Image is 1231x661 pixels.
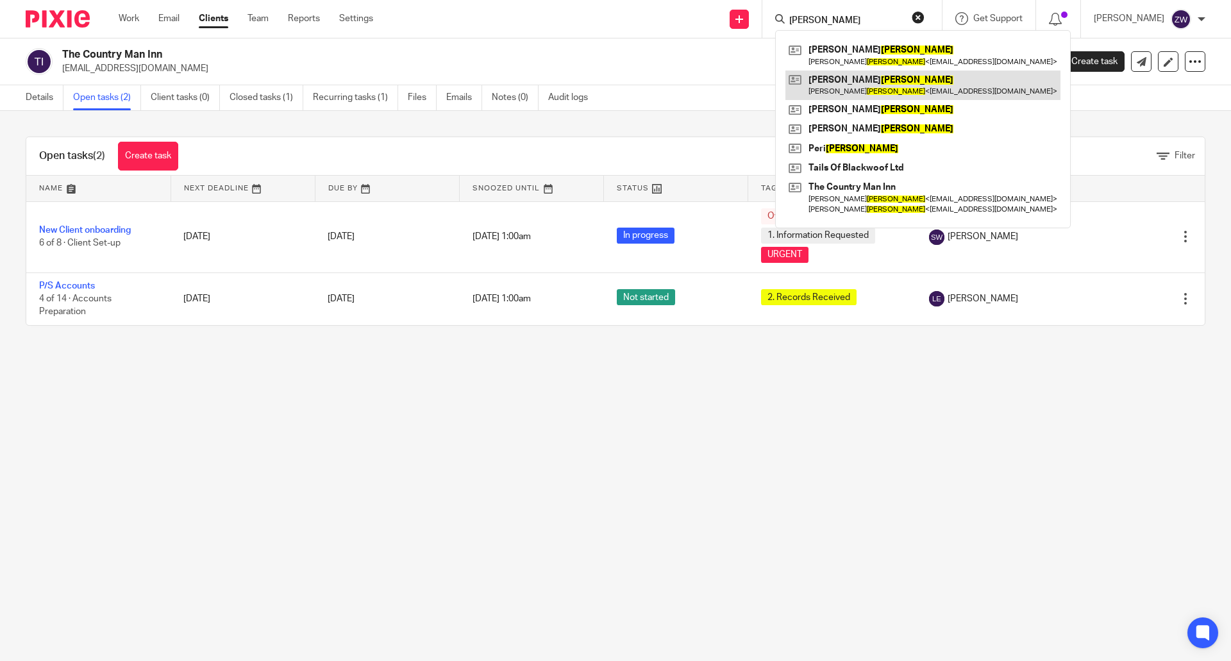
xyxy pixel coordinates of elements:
a: Create task [118,142,178,171]
span: 4 of 14 · Accounts Preparation [39,294,112,317]
span: 1. Information Requested [761,228,875,244]
span: Status [617,185,649,192]
span: Overdue [761,208,809,224]
span: URGENT [761,247,808,263]
input: Search [788,15,903,27]
a: Client tasks (0) [151,85,220,110]
p: [EMAIL_ADDRESS][DOMAIN_NAME] [62,62,1031,75]
span: Tags [761,185,783,192]
a: Notes (0) [492,85,539,110]
h1: Open tasks [39,149,105,163]
h2: The Country Man Inn [62,48,837,62]
img: Pixie [26,10,90,28]
span: 2. Records Received [761,289,857,305]
a: Audit logs [548,85,598,110]
img: svg%3E [26,48,53,75]
td: [DATE] [171,201,315,272]
span: Filter [1175,151,1195,160]
span: 6 of 8 · Client Set-up [39,239,121,248]
a: Closed tasks (1) [230,85,303,110]
span: [DATE] 1:00am [473,294,531,303]
a: Details [26,85,63,110]
a: Recurring tasks (1) [313,85,398,110]
span: [PERSON_NAME] [948,292,1018,305]
p: [PERSON_NAME] [1094,12,1164,25]
a: Open tasks (2) [73,85,141,110]
span: Snoozed Until [473,185,540,192]
img: svg%3E [1171,9,1191,29]
span: In progress [617,228,674,244]
a: Create task [1050,51,1125,72]
td: [DATE] [171,272,315,325]
span: Not started [617,289,675,305]
span: [DATE] [328,232,355,241]
a: Reports [288,12,320,25]
span: [DATE] [328,294,355,303]
a: Team [247,12,269,25]
span: [DATE] 1:00am [473,232,531,241]
a: Files [408,85,437,110]
a: New Client onboarding [39,226,131,235]
img: svg%3E [929,291,944,306]
a: Work [119,12,139,25]
a: Email [158,12,180,25]
a: P/S Accounts [39,281,95,290]
a: Emails [446,85,482,110]
a: Clients [199,12,228,25]
img: svg%3E [929,230,944,245]
a: Settings [339,12,373,25]
span: [PERSON_NAME] [948,230,1018,243]
span: Get Support [973,14,1023,23]
span: (2) [93,151,105,161]
button: Clear [912,11,925,24]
